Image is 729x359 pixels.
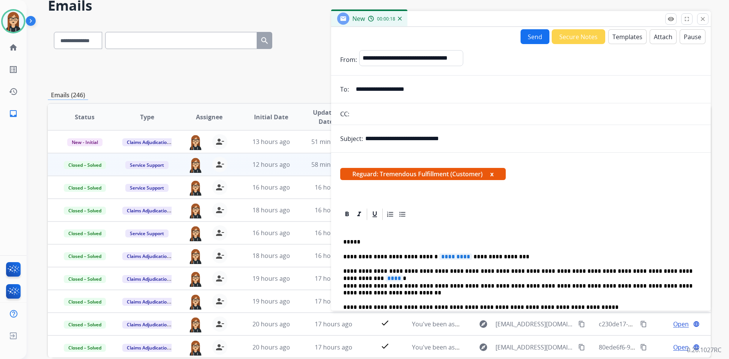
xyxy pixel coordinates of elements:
mat-icon: person_remove [215,183,224,192]
mat-icon: content_copy [640,344,647,351]
div: Bold [341,209,353,220]
mat-icon: explore [479,319,488,329]
span: Claims Adjudication [122,298,174,306]
span: 16 hours ago [315,229,352,237]
mat-icon: person_remove [215,274,224,283]
span: Closed – Solved [64,275,106,283]
span: 58 minutes ago [311,160,355,169]
span: [EMAIL_ADDRESS][DOMAIN_NAME] [495,343,574,352]
span: Status [75,112,95,122]
img: agent-avatar [188,180,203,196]
button: Secure Notes [552,29,605,44]
span: 16 hours ago [252,183,290,191]
span: 19 hours ago [252,297,290,305]
mat-icon: person_remove [215,137,224,146]
img: agent-avatar [188,157,203,173]
span: Reguard: Tremendous Fulfillment (Customer) [340,168,506,180]
span: 51 minutes ago [311,138,355,146]
button: Templates [608,29,647,44]
img: avatar [3,11,24,32]
p: CC: [340,109,349,119]
span: Closed – Solved [64,229,106,237]
span: Closed – Solved [64,161,106,169]
p: 0.20.1027RC [687,345,721,354]
mat-icon: remove_red_eye [667,16,674,22]
p: Emails (246) [48,90,88,100]
span: 19 hours ago [252,274,290,283]
mat-icon: person_remove [215,228,224,237]
span: 20 hours ago [252,320,290,328]
span: Assignee [196,112,222,122]
img: agent-avatar [188,134,203,150]
span: Closed – Solved [64,252,106,260]
button: Pause [680,29,705,44]
span: Closed – Solved [64,321,106,329]
mat-icon: language [693,321,700,327]
span: You've been assigned a new service order: e5110c5a-6979-4373-92e7-bc46b9188462 [412,320,652,328]
span: Type [140,112,154,122]
span: Service Support [125,184,169,192]
mat-icon: content_copy [578,344,585,351]
button: Send [521,29,549,44]
span: Claims Adjudication [122,344,174,352]
mat-icon: person_remove [215,343,224,352]
span: Closed – Solved [64,344,106,352]
img: agent-avatar [188,248,203,264]
span: Claims Adjudication [122,321,174,329]
mat-icon: person_remove [215,206,224,215]
span: 17 hours ago [315,320,352,328]
span: Closed – Solved [64,298,106,306]
span: Service Support [125,161,169,169]
p: To: [340,85,349,94]
mat-icon: explore [479,343,488,352]
span: 12 hours ago [252,160,290,169]
img: agent-avatar [188,316,203,332]
span: 20 hours ago [252,343,290,351]
span: Initial Date [254,112,288,122]
div: Italic [353,209,365,220]
div: Bullet List [397,209,408,220]
img: agent-avatar [188,202,203,218]
mat-icon: inbox [9,109,18,118]
span: 17 hours ago [315,274,352,283]
span: 00:00:18 [377,16,395,22]
mat-icon: person_remove [215,319,224,329]
mat-icon: person_remove [215,251,224,260]
mat-icon: history [9,87,18,96]
span: 13 hours ago [252,138,290,146]
span: Service Support [125,229,169,237]
span: New [352,14,365,23]
mat-icon: check [380,318,390,327]
span: Claims Adjudication [122,207,174,215]
div: Ordered List [385,209,396,220]
mat-icon: person_remove [215,160,224,169]
img: agent-avatar [188,271,203,287]
span: 80ede6f6-9f09-4126-8966-8876094c0564 [599,343,713,351]
mat-icon: search [260,36,269,45]
span: Open [673,343,689,352]
span: Claims Adjudication [122,275,174,283]
img: agent-avatar [188,225,203,241]
span: Closed – Solved [64,207,106,215]
mat-icon: content_copy [578,321,585,327]
span: You've been assigned a new service order: 7d3f3943-93a0-48b4-8222-a14284ed455b [412,343,652,351]
span: [EMAIL_ADDRESS][DOMAIN_NAME] [495,319,574,329]
div: Underline [369,209,380,220]
span: 16 hours ago [315,183,352,191]
span: Open [673,319,689,329]
span: 18 hours ago [252,251,290,260]
mat-icon: home [9,43,18,52]
span: c230de17-38d1-4be5-9e63-e441921b4fcb [599,320,715,328]
span: 18 hours ago [252,206,290,214]
img: agent-avatar [188,340,203,356]
span: 16 hours ago [315,251,352,260]
p: Subject: [340,134,363,143]
mat-icon: close [699,16,706,22]
img: agent-avatar [188,294,203,310]
span: Closed – Solved [64,184,106,192]
mat-icon: content_copy [640,321,647,327]
span: 16 hours ago [315,206,352,214]
span: 17 hours ago [315,343,352,351]
mat-icon: check [380,342,390,351]
span: 16 hours ago [252,229,290,237]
